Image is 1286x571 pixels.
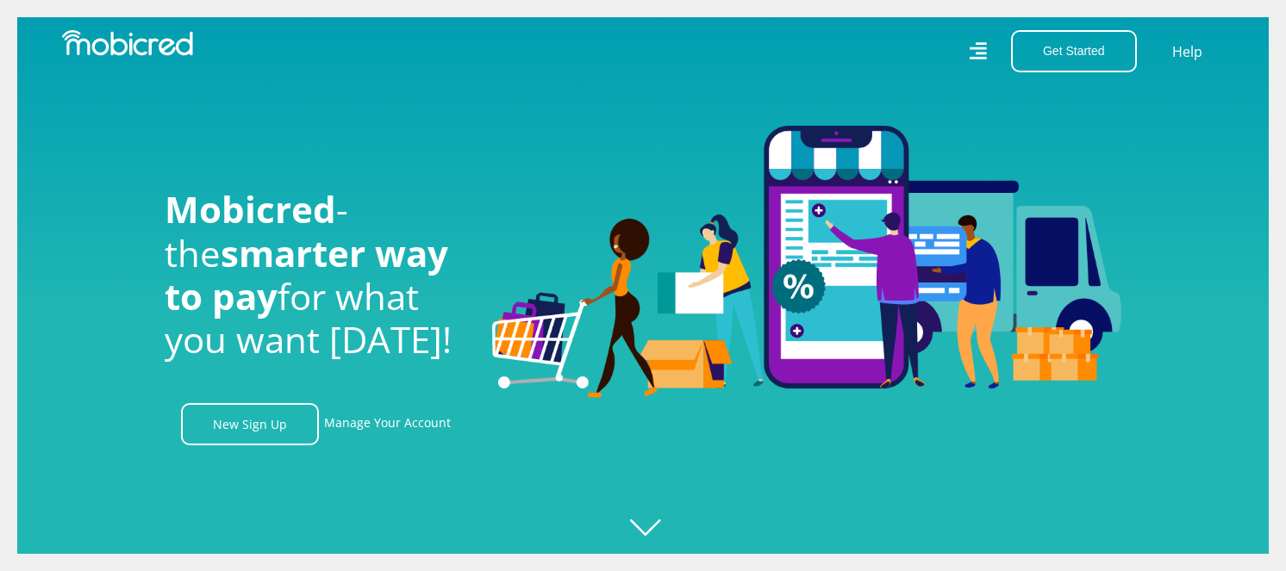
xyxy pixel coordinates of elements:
[1171,40,1203,63] a: Help
[181,403,319,445] a: New Sign Up
[324,403,451,445] a: Manage Your Account
[492,126,1121,398] img: Welcome to Mobicred
[165,228,448,320] span: smarter way to pay
[1011,30,1137,72] button: Get Started
[62,30,193,56] img: Mobicred
[165,188,466,362] h1: - the for what you want [DATE]!
[165,184,336,233] span: Mobicred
